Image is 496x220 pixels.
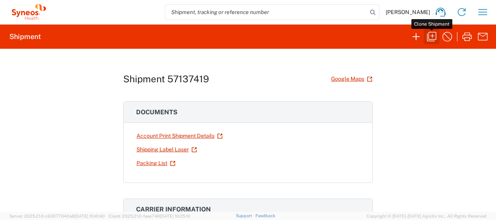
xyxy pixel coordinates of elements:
[165,5,367,20] input: Shipment, tracking or reference number
[236,213,255,218] a: Support
[74,214,105,218] span: [DATE] 10:41:40
[255,213,275,218] a: Feedback
[136,156,176,170] a: Packing List
[136,108,177,116] span: Documents
[331,72,373,86] a: Google Maps
[9,214,105,218] span: Server: 2025.21.0-c63077040a8
[9,32,41,41] h2: Shipment
[136,206,211,213] span: Carrier information
[136,129,223,143] a: Account Print Shipment Details
[160,214,190,218] span: [DATE] 10:25:10
[108,214,190,218] span: Client: 2025.21.0-faee749
[386,9,430,16] span: [PERSON_NAME]
[136,143,197,156] a: Shipping Label Laser
[367,213,487,220] span: Copyright © [DATE]-[DATE] Agistix Inc., All Rights Reserved
[123,73,209,85] h1: Shipment 57137419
